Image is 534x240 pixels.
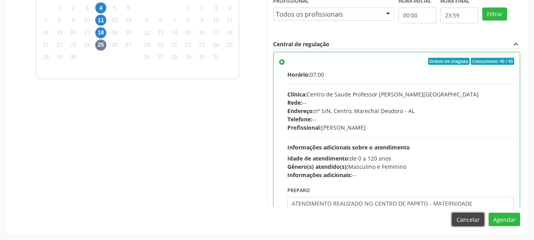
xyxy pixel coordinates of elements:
span: sexta-feira, 17 de outubro de 2025 [210,27,221,38]
span: sexta-feira, 10 de outubro de 2025 [210,15,221,26]
div: Centro de Saude Professor [PERSON_NAME][GEOGRAPHIC_DATA] [287,90,515,98]
span: sexta-feira, 24 de outubro de 2025 [210,40,221,51]
span: Clínica: [287,91,307,98]
span: sexta-feira, 26 de setembro de 2025 [109,40,120,51]
div: nº S/N, Centro, Marechal Deodoro - AL [287,107,515,115]
button: Filtrar [482,8,507,21]
span: domingo, 21 de setembro de 2025 [40,40,51,51]
span: quinta-feira, 16 de outubro de 2025 [196,27,208,38]
span: quarta-feira, 1 de outubro de 2025 [183,2,194,13]
span: Informações adicionais: [287,171,352,179]
span: Ordem de chegada [428,58,470,65]
span: Rede: [287,99,302,106]
span: quarta-feira, 22 de outubro de 2025 [183,40,194,51]
span: terça-feira, 23 de setembro de 2025 [68,40,79,51]
span: Endereço: [287,107,314,115]
span: quinta-feira, 30 de outubro de 2025 [196,52,208,63]
span: segunda-feira, 1 de setembro de 2025 [54,2,65,13]
span: sábado, 13 de setembro de 2025 [123,15,134,26]
button: Cancelar [452,213,484,226]
span: terça-feira, 16 de setembro de 2025 [68,27,79,38]
label: Preparo [287,185,310,197]
span: terça-feira, 7 de outubro de 2025 [169,15,180,26]
span: segunda-feira, 13 de outubro de 2025 [155,27,166,38]
span: terça-feira, 30 de setembro de 2025 [68,52,79,63]
span: quarta-feira, 24 de setembro de 2025 [81,40,92,51]
span: sexta-feira, 12 de setembro de 2025 [109,15,120,26]
span: quarta-feira, 10 de setembro de 2025 [81,15,92,26]
span: segunda-feira, 27 de outubro de 2025 [155,52,166,63]
span: domingo, 26 de outubro de 2025 [142,52,153,63]
div: de 0 a 120 anos [287,154,515,163]
span: Idade de atendimento: [287,155,350,162]
span: terça-feira, 28 de outubro de 2025 [169,52,180,63]
span: segunda-feira, 6 de outubro de 2025 [155,15,166,26]
span: quinta-feira, 25 de setembro de 2025 [95,40,106,51]
span: sábado, 18 de outubro de 2025 [224,27,235,38]
span: quarta-feira, 29 de outubro de 2025 [183,52,194,63]
span: domingo, 7 de setembro de 2025 [40,15,51,26]
span: quinta-feira, 4 de setembro de 2025 [95,2,106,13]
span: sábado, 4 de outubro de 2025 [224,2,235,13]
span: sábado, 6 de setembro de 2025 [123,2,134,13]
i: expand_less [511,40,520,49]
span: sábado, 20 de setembro de 2025 [123,27,134,38]
span: segunda-feira, 29 de setembro de 2025 [54,52,65,63]
span: domingo, 12 de outubro de 2025 [142,27,153,38]
span: quinta-feira, 2 de outubro de 2025 [196,2,208,13]
span: quinta-feira, 18 de setembro de 2025 [95,27,106,38]
div: [PERSON_NAME] [287,123,515,132]
span: quarta-feira, 15 de outubro de 2025 [183,27,194,38]
span: quinta-feira, 9 de outubro de 2025 [196,15,208,26]
span: segunda-feira, 22 de setembro de 2025 [54,40,65,51]
span: domingo, 19 de outubro de 2025 [142,40,153,51]
span: terça-feira, 9 de setembro de 2025 [68,15,79,26]
span: Consumidos: 40 / 45 [471,58,514,65]
span: quinta-feira, 11 de setembro de 2025 [95,15,106,26]
span: sexta-feira, 19 de setembro de 2025 [109,27,120,38]
span: Gênero(s) atendido(s): [287,163,348,170]
div: Masculino e Feminino [287,163,515,171]
div: 07:00 [287,70,515,79]
div: -- [287,171,515,179]
span: Telefone: [287,115,312,123]
span: quarta-feira, 17 de setembro de 2025 [81,27,92,38]
div: -- [287,98,515,107]
span: sábado, 27 de setembro de 2025 [123,40,134,51]
span: Todos os profissionais [276,10,379,18]
span: sexta-feira, 5 de setembro de 2025 [109,2,120,13]
span: sexta-feira, 31 de outubro de 2025 [210,52,221,63]
span: domingo, 5 de outubro de 2025 [142,15,153,26]
span: quarta-feira, 8 de outubro de 2025 [183,15,194,26]
span: sábado, 25 de outubro de 2025 [224,40,235,51]
span: Informações adicionais sobre o atendimento [287,144,410,151]
span: Horário: [287,71,310,78]
input: Selecione o horário [440,8,478,23]
span: Profissional: [287,124,321,131]
span: quinta-feira, 23 de outubro de 2025 [196,40,208,51]
span: terça-feira, 21 de outubro de 2025 [169,40,180,51]
span: segunda-feira, 20 de outubro de 2025 [155,40,166,51]
span: segunda-feira, 8 de setembro de 2025 [54,15,65,26]
span: terça-feira, 2 de setembro de 2025 [68,2,79,13]
span: domingo, 14 de setembro de 2025 [40,27,51,38]
span: segunda-feira, 15 de setembro de 2025 [54,27,65,38]
span: sábado, 11 de outubro de 2025 [224,15,235,26]
input: Selecione o horário [398,8,436,23]
span: sexta-feira, 3 de outubro de 2025 [210,2,221,13]
span: terça-feira, 14 de outubro de 2025 [169,27,180,38]
div: -- [287,115,515,123]
span: quarta-feira, 3 de setembro de 2025 [81,2,92,13]
button: Agendar [489,213,520,226]
div: Central de regulação [273,40,329,49]
span: domingo, 28 de setembro de 2025 [40,52,51,63]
